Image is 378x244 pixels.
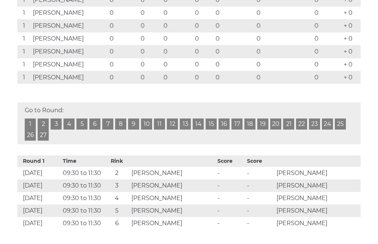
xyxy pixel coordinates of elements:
[245,180,275,192] td: -
[17,205,61,217] td: [DATE]
[216,156,245,167] th: Score
[130,167,216,180] td: [PERSON_NAME]
[193,7,214,20] td: 0
[17,180,61,192] td: [DATE]
[104,180,130,192] td: 3
[89,119,100,130] a: 6
[76,119,87,130] a: 5
[17,217,61,230] td: [DATE]
[193,46,214,59] td: 0
[255,59,313,72] td: 0
[342,72,361,85] td: + 0
[214,33,255,46] td: 0
[275,205,361,217] td: [PERSON_NAME]
[162,7,193,20] td: 0
[25,130,36,141] a: 26
[342,20,361,33] td: + 0
[335,119,346,130] a: 25
[130,192,216,205] td: [PERSON_NAME]
[193,119,204,130] a: 14
[130,205,216,217] td: [PERSON_NAME]
[139,72,162,85] td: 0
[275,180,361,192] td: [PERSON_NAME]
[128,119,139,130] a: 9
[31,72,108,85] td: [PERSON_NAME]
[61,156,104,167] th: Time
[309,119,320,130] a: 23
[313,72,342,85] td: 0
[214,20,255,33] td: 0
[17,156,61,167] th: Round 1
[245,156,275,167] th: Score
[342,7,361,20] td: + 0
[61,217,104,230] td: 09:30 to 11:30
[342,46,361,59] td: + 0
[17,46,31,59] td: 1
[139,7,162,20] td: 0
[102,119,113,130] a: 7
[104,205,130,217] td: 5
[216,217,245,230] td: -
[17,33,31,46] td: 1
[61,205,104,217] td: 09:30 to 11:30
[322,119,333,130] a: 24
[214,59,255,72] td: 0
[255,20,313,33] td: 0
[17,167,61,180] td: [DATE]
[313,59,342,72] td: 0
[244,119,255,130] a: 18
[25,119,36,130] a: 1
[38,130,49,141] a: 27
[17,59,31,72] td: 1
[193,59,214,72] td: 0
[275,192,361,205] td: [PERSON_NAME]
[108,72,139,85] td: 0
[17,72,31,85] td: 1
[17,20,31,33] td: 1
[255,7,313,20] td: 0
[162,72,193,85] td: 0
[313,20,342,33] td: 0
[139,59,162,72] td: 0
[296,119,307,130] a: 22
[255,33,313,46] td: 0
[61,180,104,192] td: 09:30 to 11:30
[17,103,361,145] div: Go to Round:
[115,119,126,130] a: 8
[342,33,361,46] td: + 0
[270,119,281,130] a: 20
[63,119,75,130] a: 4
[51,119,62,130] a: 3
[216,205,245,217] td: -
[255,46,313,59] td: 0
[342,59,361,72] td: + 0
[180,119,191,130] a: 13
[38,119,49,130] a: 2
[313,33,342,46] td: 0
[255,72,313,85] td: 0
[61,192,104,205] td: 09:30 to 11:30
[162,46,193,59] td: 0
[31,59,108,72] td: [PERSON_NAME]
[216,192,245,205] td: -
[206,119,217,130] a: 15
[139,33,162,46] td: 0
[61,167,104,180] td: 09:30 to 11:30
[162,20,193,33] td: 0
[104,167,130,180] td: 2
[245,217,275,230] td: -
[283,119,294,130] a: 21
[162,33,193,46] td: 0
[245,167,275,180] td: -
[193,20,214,33] td: 0
[219,119,230,130] a: 16
[108,7,139,20] td: 0
[31,46,108,59] td: [PERSON_NAME]
[313,46,342,59] td: 0
[31,20,108,33] td: [PERSON_NAME]
[154,119,165,130] a: 11
[193,33,214,46] td: 0
[141,119,152,130] a: 10
[104,156,130,167] th: Rink
[108,46,139,59] td: 0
